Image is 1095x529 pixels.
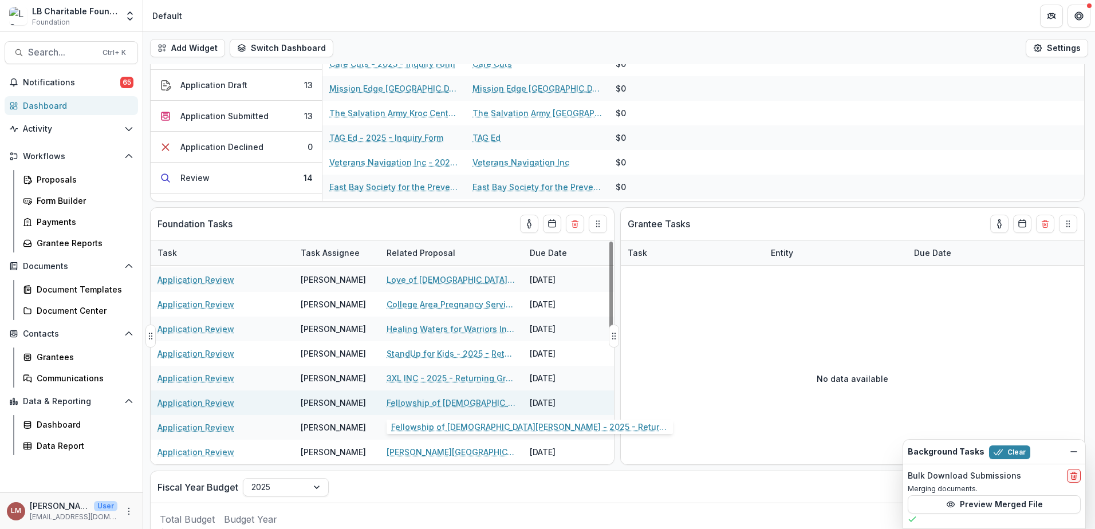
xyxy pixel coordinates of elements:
[157,446,234,458] a: Application Review
[122,5,138,27] button: Open entity switcher
[18,369,138,388] a: Communications
[907,240,993,265] div: Due Date
[157,372,234,384] a: Application Review
[472,82,602,94] a: Mission Edge [GEOGRAPHIC_DATA]
[523,341,609,366] div: [DATE]
[329,132,443,144] a: TAG Ed - 2025 - Inquiry Form
[152,10,182,22] div: Default
[37,195,129,207] div: Form Builder
[37,440,129,452] div: Data Report
[294,240,380,265] div: Task Assignee
[621,247,654,259] div: Task
[145,325,156,348] button: Drag
[1026,39,1088,57] button: Settings
[1067,445,1081,459] button: Dismiss
[387,298,516,310] a: College Area Pregnancy Services - 2025 - Grant Funding Request Requirements and Questionnaires
[472,156,569,168] a: Veterans Navigation Inc
[908,447,984,457] h2: Background Tasks
[621,240,764,265] div: Task
[566,215,584,233] button: Delete card
[523,247,574,259] div: Due Date
[908,471,1021,481] h2: Bulk Download Submissions
[28,47,96,58] span: Search...
[157,274,234,286] a: Application Review
[387,421,516,433] a: Mama's Kitchen - 2025 - Inquiry Form
[150,39,225,57] button: Add Widget
[23,397,120,406] span: Data & Reporting
[5,257,138,275] button: Open Documents
[908,484,1081,494] p: Merging documents.
[543,215,561,233] button: Calendar
[37,351,129,363] div: Grantees
[18,280,138,299] a: Document Templates
[151,70,322,101] button: Application Draft13
[523,366,609,390] div: [DATE]
[148,7,187,24] nav: breadcrumb
[764,247,800,259] div: Entity
[151,101,322,132] button: Application Submitted13
[180,141,263,153] div: Application Declined
[609,325,619,348] button: Drag
[301,274,366,286] div: [PERSON_NAME]
[301,421,366,433] div: [PERSON_NAME]
[329,82,459,94] a: Mission Edge [GEOGRAPHIC_DATA] - 2025 - Inquiry Form
[387,446,516,458] a: [PERSON_NAME][GEOGRAPHIC_DATA] ( [GEOGRAPHIC_DATA]) - 2025 - Returning Grantee Application Form
[18,234,138,252] a: Grantee Reports
[224,512,277,526] p: Budget Year
[5,147,138,165] button: Open Workflows
[94,501,117,511] p: User
[989,445,1030,459] button: Clear
[616,82,626,94] div: $0
[37,419,129,431] div: Dashboard
[1040,5,1063,27] button: Partners
[301,446,366,458] div: [PERSON_NAME]
[1068,5,1090,27] button: Get Help
[380,240,523,265] div: Related Proposal
[387,274,516,286] a: Love of [DEMOGRAPHIC_DATA] [[DEMOGRAPHIC_DATA]] Fellowship - 2025 - Grant Funding Request Require...
[5,41,138,64] button: Search...
[9,7,27,25] img: LB Charitable Foundation
[387,372,516,384] a: 3XL INC - 2025 - Returning Grantee Application Form
[301,372,366,384] div: [PERSON_NAME]
[301,397,366,409] div: [PERSON_NAME]
[628,217,690,231] p: Grantee Tasks
[160,512,215,526] p: Total Budget
[151,132,322,163] button: Application Declined0
[151,240,294,265] div: Task
[907,247,958,259] div: Due Date
[990,215,1009,233] button: toggle-assigned-to-me
[301,348,366,360] div: [PERSON_NAME]
[18,212,138,231] a: Payments
[329,107,459,119] a: The Salvation Army Kroc Center - 2025 - Inquiry Form
[18,301,138,320] a: Document Center
[23,100,129,112] div: Dashboard
[157,323,234,335] a: Application Review
[301,298,366,310] div: [PERSON_NAME]
[472,107,602,119] a: The Salvation Army [GEOGRAPHIC_DATA]
[616,132,626,144] div: $0
[11,507,21,515] div: Loida Mendoza
[329,181,459,193] a: East Bay Society for the Prevention of Cruelty to Animals - 2025 - Inquiry Form
[523,317,609,341] div: [DATE]
[151,247,184,259] div: Task
[523,440,609,464] div: [DATE]
[523,267,609,292] div: [DATE]
[100,46,128,59] div: Ctrl + K
[157,348,234,360] a: Application Review
[387,397,516,409] a: Fellowship of [DEMOGRAPHIC_DATA][PERSON_NAME] - 2025 - Returning Grantee Application Form
[908,495,1081,514] button: Preview Merged File
[120,77,133,88] span: 65
[122,504,136,518] button: More
[616,181,626,193] div: $0
[1059,215,1077,233] button: Drag
[1036,215,1054,233] button: Delete card
[523,415,609,440] div: [DATE]
[523,240,609,265] div: Due Date
[30,500,89,512] p: [PERSON_NAME]
[764,240,907,265] div: Entity
[37,372,129,384] div: Communications
[304,110,313,122] div: 13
